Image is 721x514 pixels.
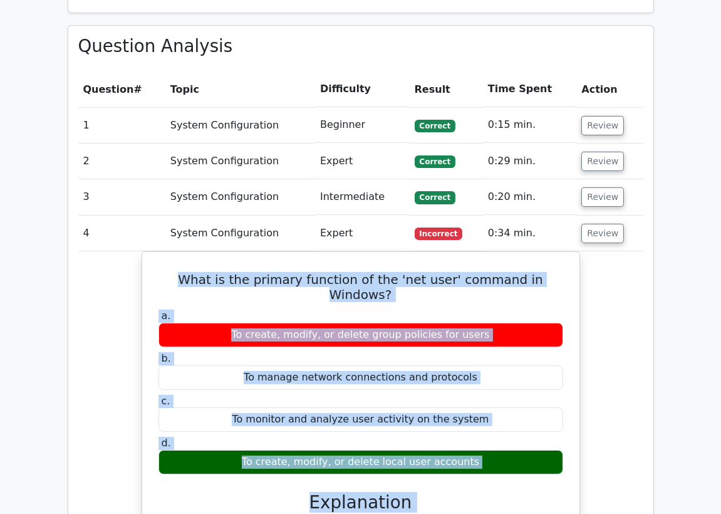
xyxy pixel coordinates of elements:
[483,216,577,251] td: 0:34 min.
[415,191,455,204] span: Correct
[158,450,563,475] div: To create, modify, or delete local user accounts
[415,155,455,168] span: Correct
[162,395,170,407] span: c.
[483,179,577,215] td: 0:20 min.
[483,71,577,107] th: Time Spent
[165,107,315,143] td: System Configuration
[581,152,624,171] button: Review
[158,407,563,432] div: To monitor and analyze user activity on the system
[162,352,171,364] span: b.
[165,179,315,215] td: System Configuration
[78,144,165,179] td: 2
[315,107,410,143] td: Beginner
[483,107,577,143] td: 0:15 min.
[483,144,577,179] td: 0:29 min.
[581,187,624,207] button: Review
[415,228,463,240] span: Incorrect
[165,71,315,107] th: Topic
[581,116,624,135] button: Review
[162,310,171,322] span: a.
[315,144,410,179] td: Expert
[78,71,165,107] th: #
[581,224,624,243] button: Review
[315,179,410,215] td: Intermediate
[157,272,564,302] h5: What is the primary function of the 'net user' command in Windows?
[162,437,171,449] span: d.
[78,216,165,251] td: 4
[158,323,563,347] div: To create, modify, or delete group policies for users
[158,365,563,390] div: To manage network connections and protocols
[165,144,315,179] td: System Configuration
[166,492,556,513] h3: Explanation
[315,71,410,107] th: Difficulty
[165,216,315,251] td: System Configuration
[315,216,410,251] td: Expert
[410,71,483,107] th: Result
[78,36,643,56] h3: Question Analysis
[78,179,165,215] td: 3
[83,83,134,95] span: Question
[78,107,165,143] td: 1
[576,71,643,107] th: Action
[415,120,455,132] span: Correct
